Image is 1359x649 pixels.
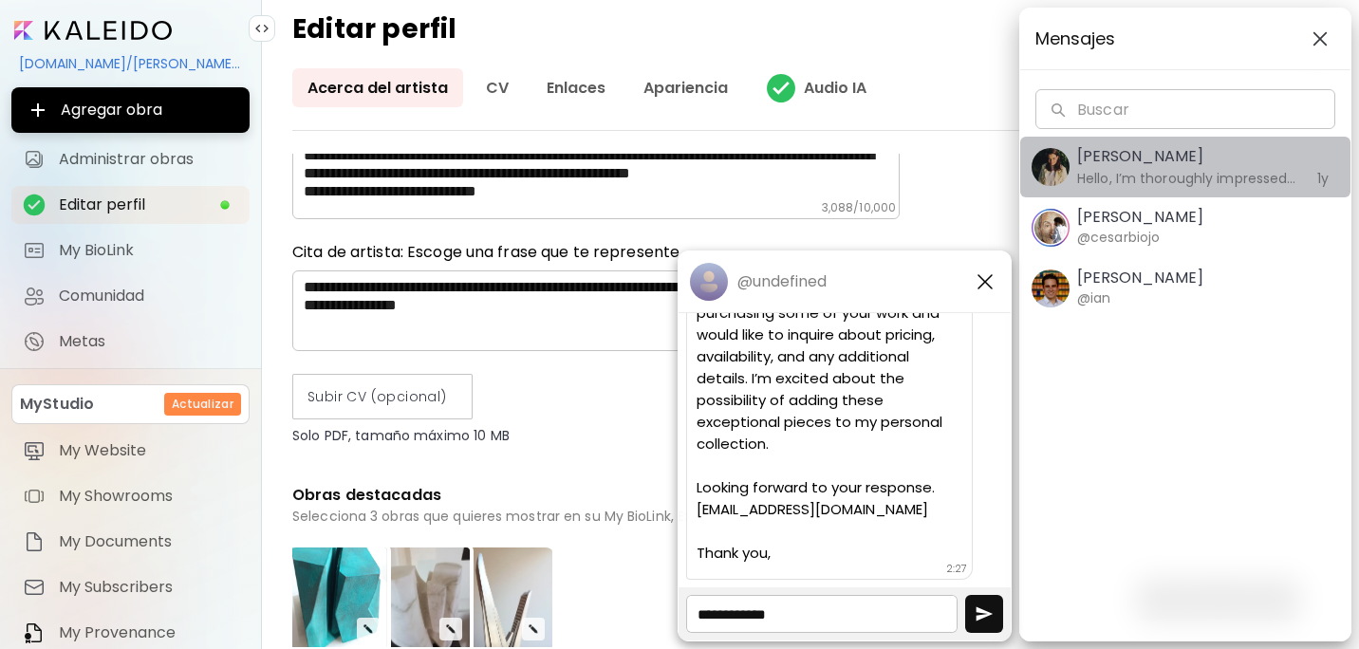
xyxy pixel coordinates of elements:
[1077,269,1203,287] h5: [PERSON_NAME]
[1077,287,1110,308] h6: @ian
[1077,145,1296,168] h5: [PERSON_NAME]
[1077,168,1296,189] h6: Hello, I’m thoroughly impressed by your artworks on, your style and pieces are truly remarkable. ...
[737,272,827,291] h5: @undefined
[697,194,963,563] span: Hello, I’m thoroughly impressed by your artworks on, your style and pieces are truly remarkable. ...
[1077,208,1203,227] h5: [PERSON_NAME]
[1077,227,1160,248] h6: @cesarbiojo
[1308,168,1339,189] h6: 1y
[1312,31,1328,46] img: closeChatList
[1305,24,1335,54] button: closeChatList
[946,561,967,577] span: 2:27
[965,595,1003,633] button: chat.message.sendMessage
[1035,24,1290,54] span: Mensajes
[975,604,994,623] img: airplane.svg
